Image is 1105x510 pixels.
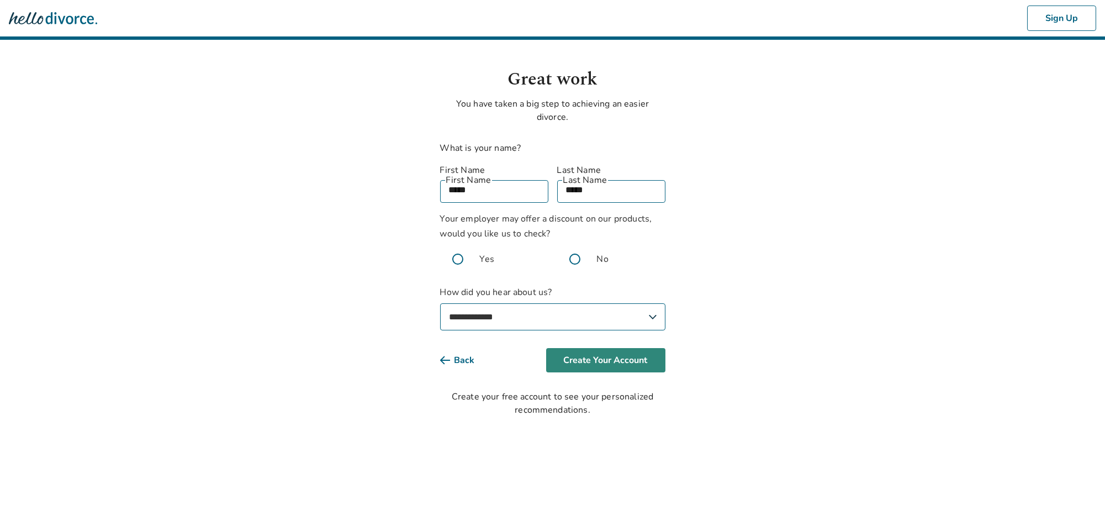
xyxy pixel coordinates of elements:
iframe: Chat Widget [1050,457,1105,510]
p: You have taken a big step to achieving an easier divorce. [440,97,665,124]
span: Your employer may offer a discount on our products, would you like us to check? [440,213,652,240]
button: Back [440,348,493,372]
label: What is your name? [440,142,521,154]
label: First Name [440,164,548,177]
div: Create your free account to see your personalized recommendations. [440,390,665,417]
img: Hello Divorce Logo [9,7,97,29]
span: Yes [480,253,494,266]
select: How did you hear about us? [440,303,665,330]
label: Last Name [557,164,665,177]
h1: Great work [440,66,665,93]
button: Sign Up [1027,6,1096,31]
label: How did you hear about us? [440,286,665,330]
button: Create Your Account [546,348,665,372]
span: No [597,253,609,266]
